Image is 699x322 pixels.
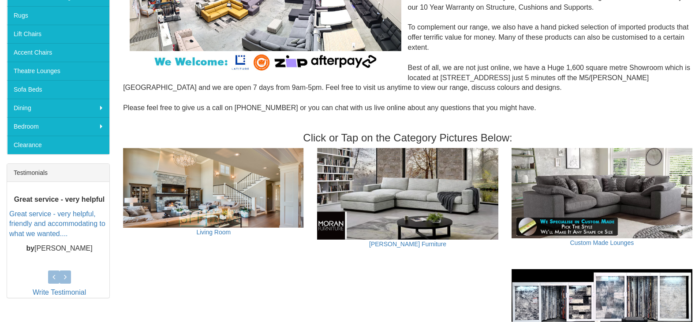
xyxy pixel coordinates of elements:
[369,241,446,248] a: [PERSON_NAME] Furniture
[14,196,105,203] b: Great service - very helpful
[7,80,109,99] a: Sofa Beds
[317,148,498,240] img: Moran Furniture
[7,25,109,43] a: Lift Chairs
[7,99,109,117] a: Dining
[33,289,86,296] a: Write Testimonial
[123,148,304,228] img: Living Room
[512,269,692,322] img: Rugs
[512,148,692,238] img: Custom Made Lounges
[7,136,109,154] a: Clearance
[570,239,634,246] a: Custom Made Lounges
[123,132,692,144] h3: Click or Tap on the Category Pictures Below:
[7,164,109,182] div: Testimonials
[7,43,109,62] a: Accent Chairs
[7,117,109,136] a: Bedroom
[26,244,34,252] b: by
[196,229,231,236] a: Living Room
[9,244,109,254] p: [PERSON_NAME]
[7,6,109,25] a: Rugs
[9,210,105,237] a: Great service - very helpful, friendly and accommodating to what we wanted....
[7,62,109,80] a: Theatre Lounges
